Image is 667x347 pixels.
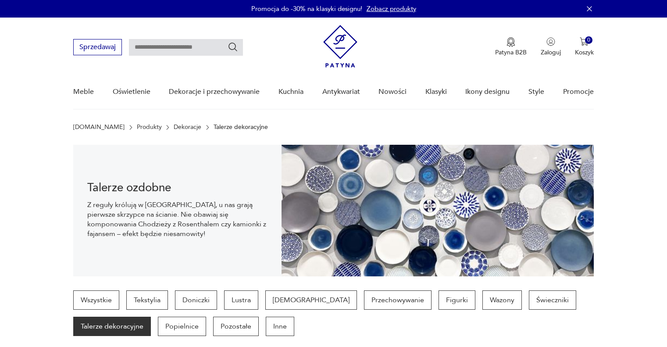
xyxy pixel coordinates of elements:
a: Style [528,75,544,109]
a: Promocje [563,75,594,109]
a: Dekoracje i przechowywanie [169,75,260,109]
a: Antykwariat [322,75,360,109]
a: Lustra [224,290,258,310]
img: Patyna - sklep z meblami i dekoracjami vintage [323,25,357,68]
a: Sprzedawaj [73,45,122,51]
button: 0Koszyk [575,37,594,57]
p: Patyna B2B [495,48,527,57]
p: Z reguły królują w [GEOGRAPHIC_DATA], u nas grają pierwsze skrzypce na ścianie. Nie obawiaj się k... [87,200,268,239]
a: Kuchnia [278,75,303,109]
a: Figurki [439,290,475,310]
a: Wszystkie [73,290,119,310]
p: Zaloguj [541,48,561,57]
a: Przechowywanie [364,290,432,310]
a: Inne [266,317,294,336]
img: Ikona koszyka [580,37,589,46]
img: b5931c5a27f239c65a45eae948afacbd.jpg [282,145,594,276]
a: Ikona medaluPatyna B2B [495,37,527,57]
a: Doniczki [175,290,217,310]
a: Talerze dekoracyjne [73,317,151,336]
a: Meble [73,75,94,109]
img: Ikona medalu [506,37,515,47]
a: Oświetlenie [113,75,150,109]
div: 0 [585,36,592,44]
a: Wazony [482,290,522,310]
button: Patyna B2B [495,37,527,57]
a: Pozostałe [213,317,259,336]
a: Tekstylia [126,290,168,310]
p: Talerze dekoracyjne [214,124,268,131]
p: Promocja do -30% na klasyki designu! [251,4,362,13]
a: Nowości [378,75,407,109]
p: Koszyk [575,48,594,57]
button: Sprzedawaj [73,39,122,55]
a: Popielnice [158,317,206,336]
a: [DOMAIN_NAME] [73,124,125,131]
a: [DEMOGRAPHIC_DATA] [265,290,357,310]
a: Klasyki [425,75,447,109]
h1: Talerze ozdobne [87,182,268,193]
a: Zobacz produkty [367,4,416,13]
button: Szukaj [228,42,238,52]
a: Ikony designu [465,75,510,109]
a: Świeczniki [529,290,576,310]
img: Ikonka użytkownika [546,37,555,46]
a: Produkty [137,124,162,131]
a: Dekoracje [174,124,201,131]
button: Zaloguj [541,37,561,57]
